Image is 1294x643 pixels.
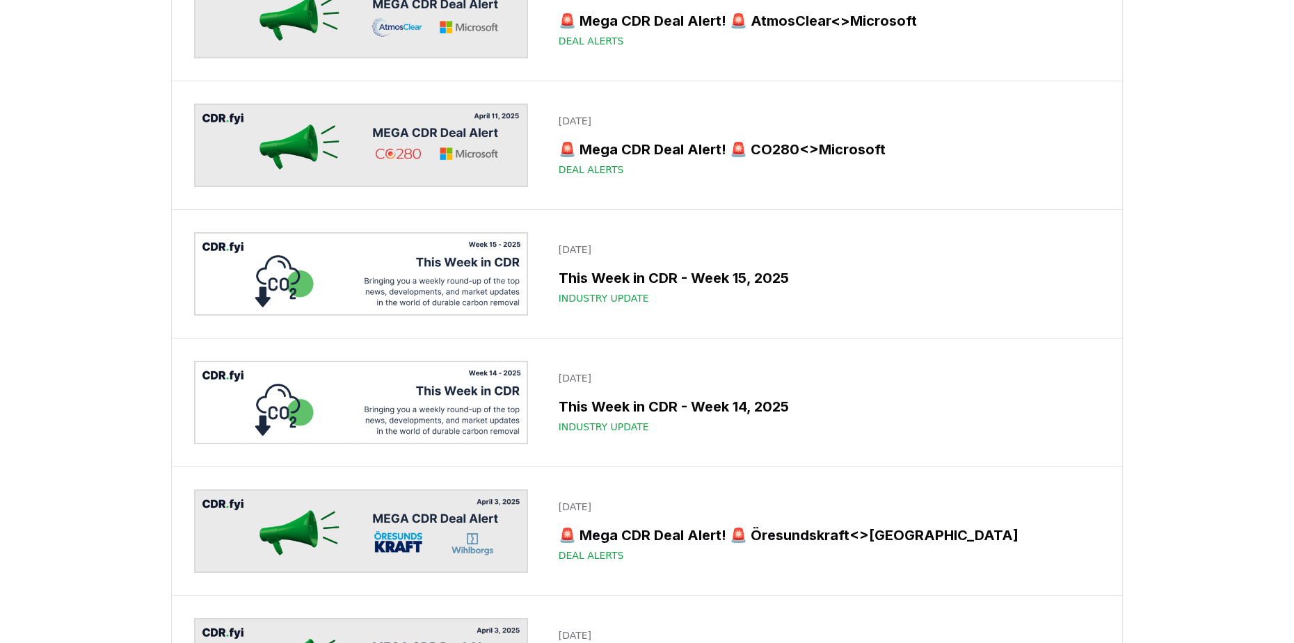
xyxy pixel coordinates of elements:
span: Industry Update [559,420,649,434]
p: [DATE] [559,371,1092,385]
span: Deal Alerts [559,163,624,177]
a: [DATE]This Week in CDR - Week 15, 2025Industry Update [550,234,1100,314]
img: This Week in CDR - Week 14, 2025 blog post image [194,361,528,444]
span: Deal Alerts [559,34,624,48]
span: Industry Update [559,291,649,305]
p: [DATE] [559,114,1092,128]
a: [DATE]This Week in CDR - Week 14, 2025Industry Update [550,363,1100,442]
p: [DATE] [559,243,1092,257]
span: Deal Alerts [559,548,624,562]
a: [DATE]🚨 Mega CDR Deal Alert! 🚨 CO280<>MicrosoftDeal Alerts [550,106,1100,185]
img: 🚨 Mega CDR Deal Alert! 🚨 CO280<>Microsoft blog post image [194,104,528,187]
h3: 🚨 Mega CDR Deal Alert! 🚨 AtmosClear<>Microsoft [559,10,1092,31]
img: 🚨 Mega CDR Deal Alert! 🚨 Öresundskraft<>Wihlborgs blog post image [194,489,528,573]
a: [DATE]🚨 Mega CDR Deal Alert! 🚨 Öresundskraft<>[GEOGRAPHIC_DATA]Deal Alerts [550,491,1100,571]
p: [DATE] [559,500,1092,514]
p: [DATE] [559,628,1092,642]
h3: 🚨 Mega CDR Deal Alert! 🚨 CO280<>Microsoft [559,139,1092,160]
img: This Week in CDR - Week 15, 2025 blog post image [194,232,528,316]
h3: This Week in CDR - Week 15, 2025 [559,268,1092,288]
h3: This Week in CDR - Week 14, 2025 [559,396,1092,417]
h3: 🚨 Mega CDR Deal Alert! 🚨 Öresundskraft<>[GEOGRAPHIC_DATA] [559,525,1092,546]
